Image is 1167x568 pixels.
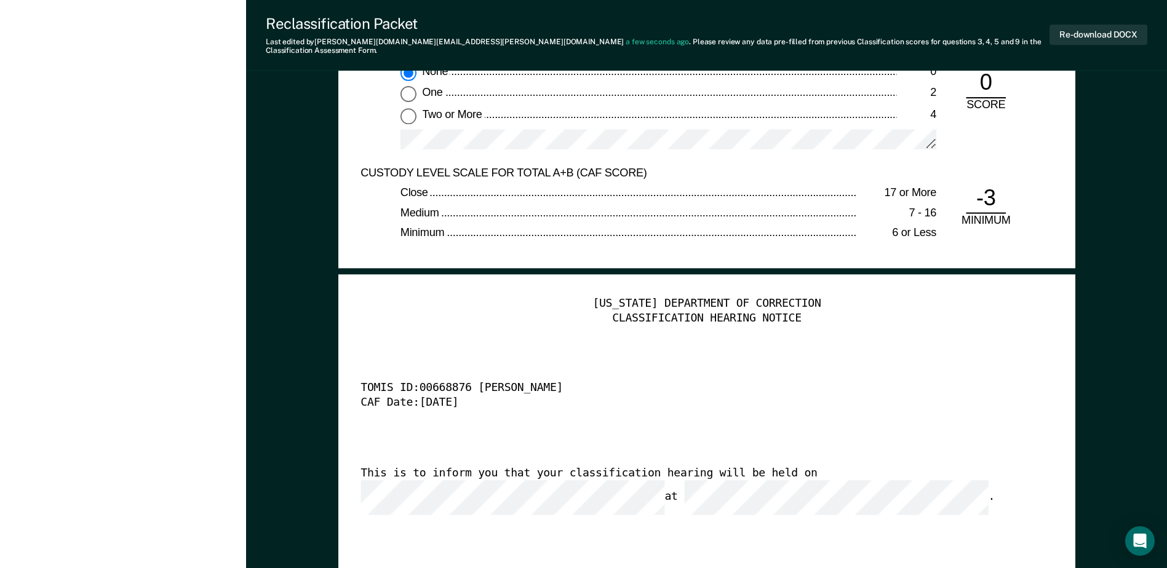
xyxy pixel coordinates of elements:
div: CLASSIFICATION HEARING NOTICE [360,311,1053,326]
span: Two or More [422,108,484,120]
div: MINIMUM [956,214,1016,229]
div: 2 [896,86,936,101]
button: Re-download DOCX [1050,25,1147,45]
div: -3 [966,184,1006,214]
span: Close [400,186,430,199]
div: Open Intercom Messenger [1125,526,1155,556]
input: None0 [400,65,416,81]
span: Medium [400,206,441,218]
span: Minimum [400,226,447,239]
span: One [422,86,445,98]
div: 7 - 16 [857,206,936,221]
div: 0 [896,65,936,79]
div: Reclassification Packet [266,15,1050,33]
span: a few seconds ago [626,37,689,46]
input: One2 [400,86,416,102]
div: 17 or More [857,186,936,201]
div: TOMIS ID: 00668876 [PERSON_NAME] [360,382,1018,396]
input: Two or More4 [400,108,416,124]
div: CUSTODY LEVEL SCALE FOR TOTAL A+B (CAF SCORE) [360,166,896,181]
div: This is to inform you that your classification hearing will be held on at . [360,467,1018,515]
div: [US_STATE] DEPARTMENT OF CORRECTION [360,297,1053,312]
div: 0 [966,68,1006,98]
div: 6 or Less [857,226,936,241]
div: CAF Date: [DATE] [360,396,1018,411]
span: None [422,65,450,77]
div: Last edited by [PERSON_NAME][DOMAIN_NAME][EMAIL_ADDRESS][PERSON_NAME][DOMAIN_NAME] . Please revie... [266,37,1050,55]
div: 4 [896,108,936,122]
div: SCORE [956,98,1016,113]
